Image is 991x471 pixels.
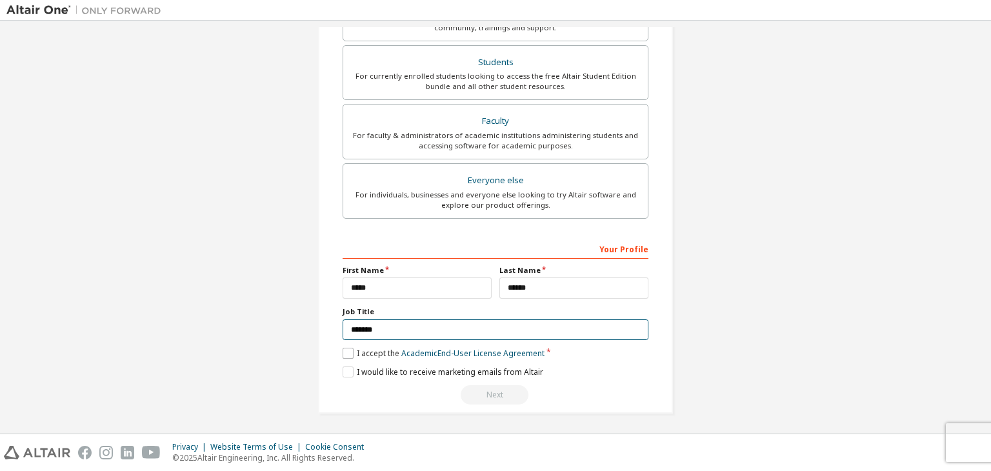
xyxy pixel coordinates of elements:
[343,306,648,317] label: Job Title
[351,71,640,92] div: For currently enrolled students looking to access the free Altair Student Edition bundle and all ...
[343,265,492,276] label: First Name
[351,112,640,130] div: Faculty
[99,446,113,459] img: instagram.svg
[351,130,640,151] div: For faculty & administrators of academic institutions administering students and accessing softwa...
[343,366,543,377] label: I would like to receive marketing emails from Altair
[210,442,305,452] div: Website Terms of Use
[351,172,640,190] div: Everyone else
[351,54,640,72] div: Students
[351,190,640,210] div: For individuals, businesses and everyone else looking to try Altair software and explore our prod...
[172,452,372,463] p: © 2025 Altair Engineering, Inc. All Rights Reserved.
[172,442,210,452] div: Privacy
[343,385,648,405] div: You need to provide your academic email
[343,348,545,359] label: I accept the
[343,238,648,259] div: Your Profile
[6,4,168,17] img: Altair One
[78,446,92,459] img: facebook.svg
[499,265,648,276] label: Last Name
[121,446,134,459] img: linkedin.svg
[305,442,372,452] div: Cookie Consent
[401,348,545,359] a: Academic End-User License Agreement
[142,446,161,459] img: youtube.svg
[4,446,70,459] img: altair_logo.svg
